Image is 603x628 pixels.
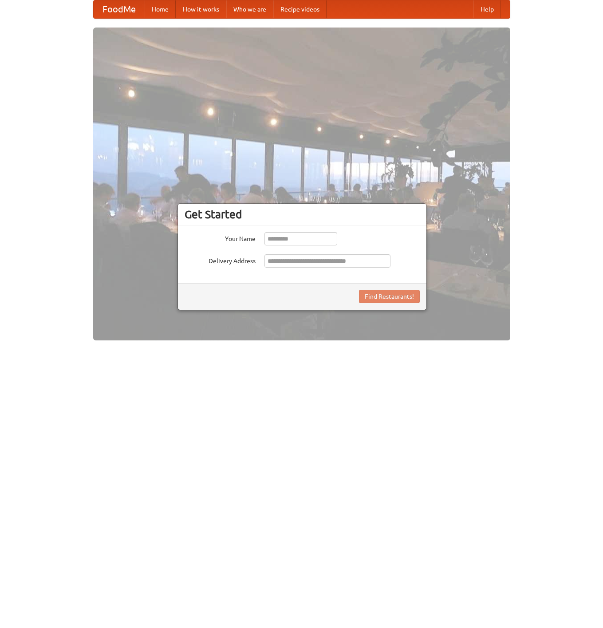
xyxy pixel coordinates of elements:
[226,0,273,18] a: Who we are
[185,208,420,221] h3: Get Started
[176,0,226,18] a: How it works
[359,290,420,303] button: Find Restaurants!
[185,232,256,243] label: Your Name
[185,254,256,265] label: Delivery Address
[145,0,176,18] a: Home
[94,0,145,18] a: FoodMe
[473,0,501,18] a: Help
[273,0,327,18] a: Recipe videos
